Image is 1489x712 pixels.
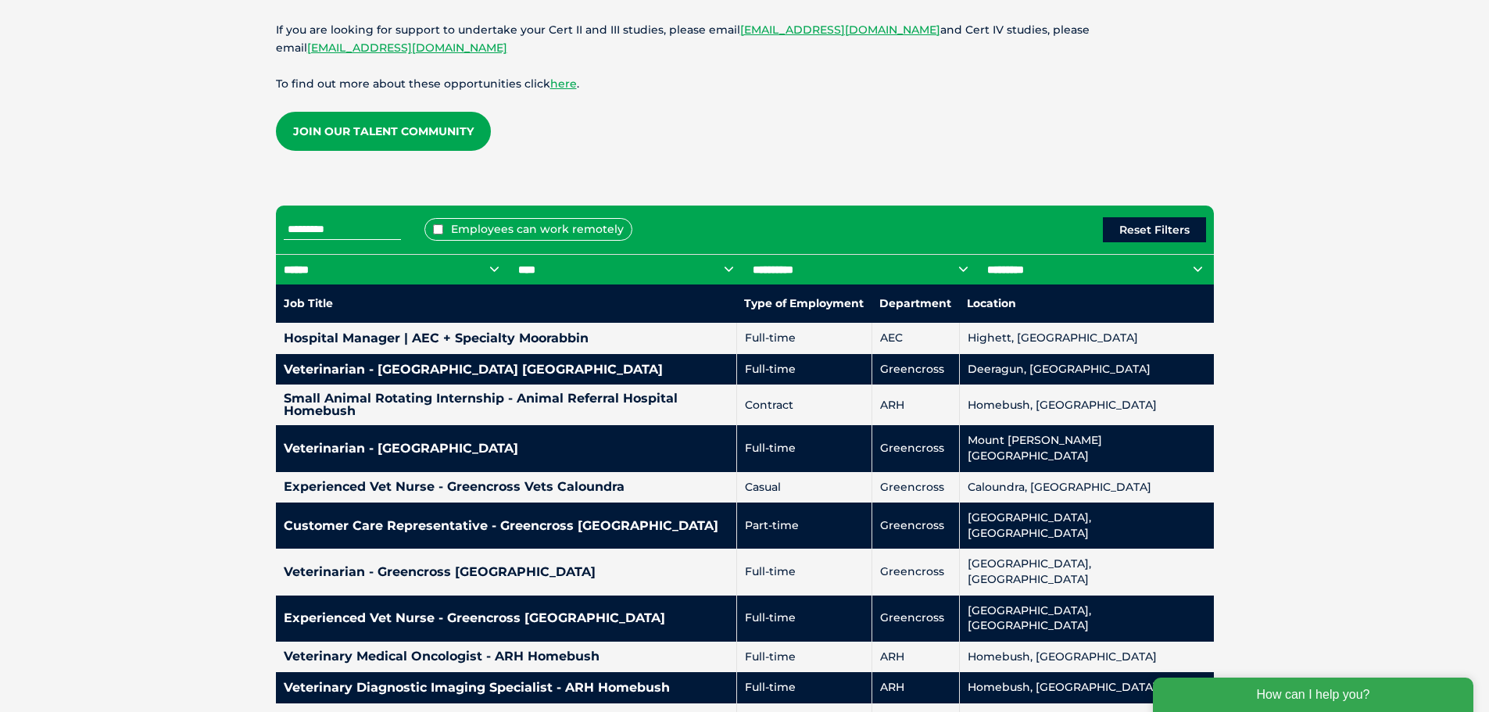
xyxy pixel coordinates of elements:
h4: Hospital Manager | AEC + Specialty Moorabbin [284,332,728,345]
td: AEC [872,323,959,354]
nobr: Type of Employment [744,296,864,310]
td: Full-time [736,549,872,595]
td: Greencross [872,354,959,385]
td: Homebush, [GEOGRAPHIC_DATA] [959,672,1214,703]
td: Caloundra, [GEOGRAPHIC_DATA] [959,472,1214,503]
td: Full-time [736,642,872,673]
h4: Veterinary Diagnostic Imaging Specialist - ARH Homebush [284,682,728,694]
h4: Customer Care Representative - Greencross [GEOGRAPHIC_DATA] [284,520,728,532]
nobr: Job Title [284,296,333,310]
h4: Experienced Vet Nurse - Greencross Vets Caloundra [284,481,728,493]
button: Reset Filters [1103,217,1206,242]
td: [GEOGRAPHIC_DATA], [GEOGRAPHIC_DATA] [959,549,1214,595]
td: Greencross [872,596,959,642]
button: Search [1459,71,1474,87]
td: Part-time [736,503,872,549]
td: Highett, [GEOGRAPHIC_DATA] [959,323,1214,354]
h4: Small Animal Rotating Internship - Animal Referral Hospital Homebush [284,392,728,417]
td: [GEOGRAPHIC_DATA], [GEOGRAPHIC_DATA] [959,503,1214,549]
td: Mount [PERSON_NAME][GEOGRAPHIC_DATA] [959,425,1214,471]
td: Casual [736,472,872,503]
nobr: Location [967,296,1016,310]
h4: Experienced Vet Nurse - Greencross [GEOGRAPHIC_DATA] [284,612,728,624]
label: Employees can work remotely [424,218,632,241]
td: Greencross [872,472,959,503]
td: Homebush, [GEOGRAPHIC_DATA] [959,642,1214,673]
td: Full-time [736,425,872,471]
div: How can I help you? [9,9,330,44]
p: If you are looking for support to undertake your Cert II and III studies, please email and Cert I... [276,21,1214,57]
td: Greencross [872,549,959,595]
td: Full-time [736,323,872,354]
td: Greencross [872,425,959,471]
a: Join our Talent Community [276,112,491,151]
td: Full-time [736,354,872,385]
a: here [550,77,577,91]
td: [GEOGRAPHIC_DATA], [GEOGRAPHIC_DATA] [959,596,1214,642]
a: [EMAIL_ADDRESS][DOMAIN_NAME] [740,23,940,37]
h4: Veterinarian - [GEOGRAPHIC_DATA] [GEOGRAPHIC_DATA] [284,363,728,376]
td: Contract [736,385,872,425]
h4: Veterinary Medical Oncologist - ARH Homebush [284,650,728,663]
p: To find out more about these opportunities click . [276,75,1214,93]
td: ARH [872,385,959,425]
td: Deeragun, [GEOGRAPHIC_DATA] [959,354,1214,385]
td: ARH [872,642,959,673]
td: Full-time [736,672,872,703]
td: Homebush, [GEOGRAPHIC_DATA] [959,385,1214,425]
nobr: Department [879,296,951,310]
a: [EMAIL_ADDRESS][DOMAIN_NAME] [307,41,507,55]
td: Greencross [872,503,959,549]
input: Employees can work remotely [433,224,443,234]
td: ARH [872,672,959,703]
td: Full-time [736,596,872,642]
h4: Veterinarian - Greencross [GEOGRAPHIC_DATA] [284,566,728,578]
h4: Veterinarian - [GEOGRAPHIC_DATA] [284,442,728,455]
